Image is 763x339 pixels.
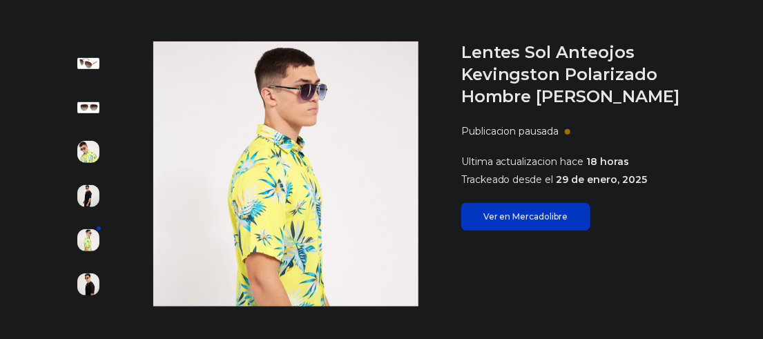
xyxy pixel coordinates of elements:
img: Lentes Sol Anteojos Kevingston Polarizado Hombre Kvn Vincent [77,97,99,119]
img: Lentes Sol Anteojos Kevingston Polarizado Hombre Kvn Vincent [77,229,99,251]
span: 18 horas [587,155,630,168]
span: Ultima actualizacion hace [461,155,584,168]
img: Lentes Sol Anteojos Kevingston Polarizado Hombre Kvn Vincent [77,141,99,163]
img: Lentes Sol Anteojos Kevingston Polarizado Hombre Kvn Vincent [77,185,99,207]
img: Lentes Sol Anteojos Kevingston Polarizado Hombre Kvn Vincent [77,52,99,75]
h1: Lentes Sol Anteojos Kevingston Polarizado Hombre [PERSON_NAME] [461,41,697,108]
span: 29 de enero, 2025 [557,173,648,186]
img: Lentes Sol Anteojos Kevingston Polarizado Hombre Kvn Vincent [138,41,434,307]
p: Publicacion pausada [461,124,559,138]
img: Lentes Sol Anteojos Kevingston Polarizado Hombre Kvn Vincent [77,273,99,296]
a: Ver en Mercadolibre [461,203,590,231]
span: Trackeado desde el [461,173,554,186]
